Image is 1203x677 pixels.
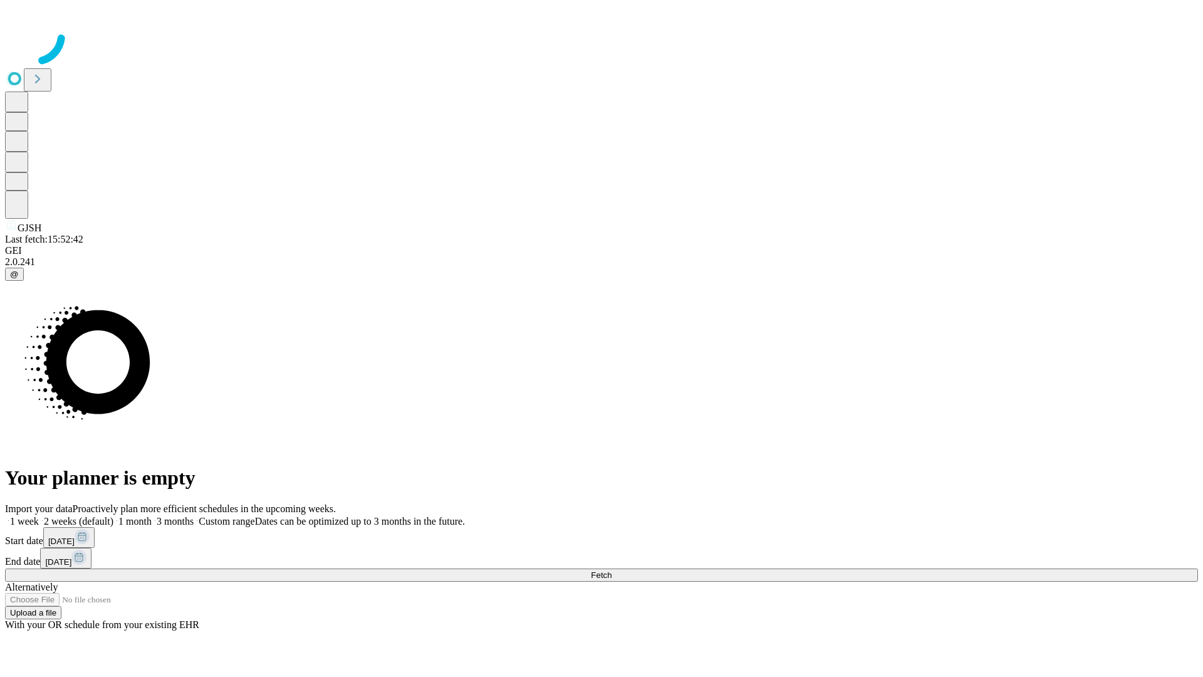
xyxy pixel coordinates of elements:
[5,466,1198,490] h1: Your planner is empty
[45,557,71,567] span: [DATE]
[73,503,336,514] span: Proactively plan more efficient schedules in the upcoming weeks.
[43,527,95,548] button: [DATE]
[10,270,19,279] span: @
[5,245,1198,256] div: GEI
[157,516,194,527] span: 3 months
[10,516,39,527] span: 1 week
[5,503,73,514] span: Import your data
[44,516,113,527] span: 2 weeks (default)
[48,537,75,546] span: [DATE]
[5,569,1198,582] button: Fetch
[5,606,61,619] button: Upload a file
[18,223,41,233] span: GJSH
[5,256,1198,268] div: 2.0.241
[5,582,58,592] span: Alternatively
[5,234,83,244] span: Last fetch: 15:52:42
[199,516,254,527] span: Custom range
[255,516,465,527] span: Dates can be optimized up to 3 months in the future.
[5,548,1198,569] div: End date
[5,527,1198,548] div: Start date
[5,268,24,281] button: @
[40,548,91,569] button: [DATE]
[5,619,199,630] span: With your OR schedule from your existing EHR
[118,516,152,527] span: 1 month
[591,570,612,580] span: Fetch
